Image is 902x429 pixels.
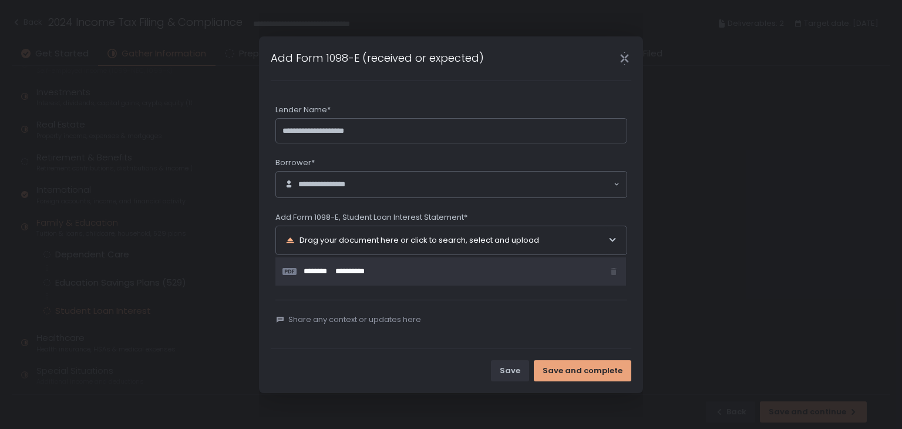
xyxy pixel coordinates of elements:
input: Search for option [358,179,612,190]
button: Save and complete [534,360,631,381]
span: Lender Name* [275,105,331,115]
div: Search for option [276,172,627,197]
div: Save and complete [543,366,622,376]
button: Save [491,360,529,381]
span: Share any context or updates here [288,314,421,325]
span: Borrower* [275,157,315,168]
span: Add Form 1098-E, Student Loan Interest Statement* [275,212,467,223]
div: Save [500,366,520,376]
div: Close [605,52,643,65]
h1: Add Form 1098-E (received or expected) [271,50,484,66]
